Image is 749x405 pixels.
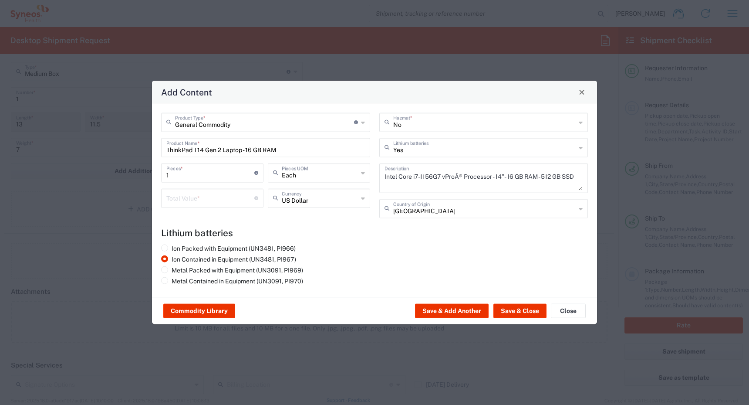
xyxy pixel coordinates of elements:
button: Save & Add Another [415,304,489,318]
button: Close [551,304,586,318]
h4: Add Content [161,85,212,98]
button: Close [576,86,588,98]
h4: Lithium batteries [161,227,588,238]
label: Ion Contained in Equipment (UN3481, PI967) [161,255,296,263]
label: Metal Contained in Equipment (UN3091, PI970) [161,277,303,285]
label: Ion Packed with Equipment (UN3481, PI966) [161,244,296,252]
button: Save & Close [493,304,547,318]
button: Commodity Library [163,304,235,318]
label: Metal Packed with Equipment (UN3091, PI969) [161,266,303,274]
